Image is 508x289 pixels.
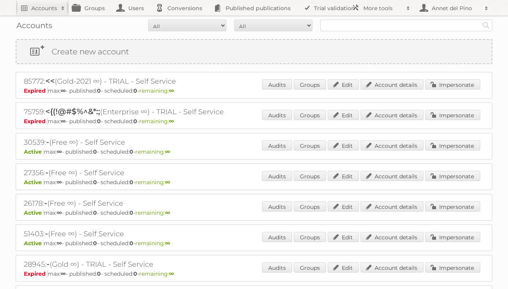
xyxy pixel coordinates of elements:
span: remaining: [139,118,174,125]
a: Impersonate [425,79,480,90]
p: max: - published: - scheduled: - [24,209,484,216]
span: - [45,229,48,238]
a: Edit [328,232,359,242]
a: Groups [294,171,326,181]
a: Audits [262,262,292,273]
a: Create new account [16,40,492,63]
a: Account details [361,110,424,120]
a: Edit [328,110,359,120]
a: Groups [294,110,326,120]
strong: ∞ [57,240,62,247]
strong: ∞ [57,148,62,155]
span: remaining: [135,179,170,186]
a: Audits [262,232,292,242]
p: max: - published: - scheduled: - [24,148,484,155]
a: Account details [361,140,424,151]
a: Impersonate [425,262,480,273]
strong: 0 [133,118,137,125]
span: Expired [24,270,48,277]
p: max: - published: - scheduled: - [24,118,484,125]
strong: ∞ [61,270,66,277]
strong: 0 [93,240,97,247]
strong: ∞ [57,179,62,186]
span: - [46,137,49,147]
a: Audits [262,140,292,151]
h2: 51403: (Free ∞) - Self Service [24,229,298,239]
span: <{(!@#$%^&*:; [45,107,100,116]
a: Account details [361,79,424,90]
h2: 75759: (Enterprise ∞) - TRIAL - Self Service [24,107,298,117]
strong: 0 [129,148,133,155]
span: - [45,168,48,177]
h2: 26178: (Free ∞) - Self Service [24,198,298,208]
strong: ∞ [61,118,66,125]
a: Account details [361,171,424,181]
strong: 0 [133,87,137,94]
strong: ∞ [57,209,62,216]
p: max: - published: - scheduled: - [24,240,484,247]
span: remaining: [139,270,174,277]
strong: ∞ [165,148,170,155]
strong: 0 [93,148,97,155]
a: Impersonate [425,140,480,151]
a: Account details [361,232,424,242]
strong: ∞ [61,87,66,94]
a: Groups [294,140,326,151]
a: Impersonate [425,110,480,120]
a: Impersonate [425,201,480,212]
a: Audits [262,110,292,120]
strong: 0 [129,209,133,216]
h2: 85772: (Gold-2021 ∞) - TRIAL - Self Service [24,76,298,86]
p: max: - published: - scheduled: - [24,179,484,186]
a: Impersonate [425,232,480,242]
strong: ∞ [169,118,174,125]
span: remaining: [135,209,170,216]
a: Groups [294,201,326,212]
strong: ∞ [165,209,170,216]
a: Audits [262,171,292,181]
strong: 0 [97,118,101,125]
span: - [47,259,50,269]
strong: 0 [129,179,133,186]
a: Account details [361,201,424,212]
h2: 27356: (Free ∞) - Self Service [24,168,298,178]
input: Search [480,20,492,31]
p: max: - published: - scheduled: - [24,270,484,277]
span: remaining: [139,87,174,94]
span: << [45,76,55,86]
a: Account details [361,262,424,273]
span: remaining: [135,148,170,155]
span: Active [24,240,44,247]
span: Expired [24,118,48,125]
a: Impersonate [425,171,480,181]
h2: 28945: (Gold ∞) - TRIAL - Self Service [24,259,298,269]
strong: 0 [129,240,133,247]
p: max: - published: - scheduled: - [24,87,484,94]
span: Active [24,148,44,155]
a: Edit [328,140,359,151]
a: Groups [294,232,326,242]
a: Groups [294,262,326,273]
h2: 30539: (Free ∞) - Self Service [24,137,298,147]
span: Expired [24,87,48,94]
h2: Annet del Pino [430,4,481,12]
strong: ∞ [165,179,170,186]
a: Audits [262,201,292,212]
strong: 0 [133,270,137,277]
span: Active [24,209,44,216]
strong: 0 [97,270,101,277]
a: Edit [328,262,359,273]
strong: 0 [97,87,101,94]
strong: ∞ [165,240,170,247]
strong: ∞ [169,87,174,94]
a: Edit [328,171,359,181]
strong: ∞ [169,270,174,277]
span: remaining: [135,240,170,247]
strong: 0 [93,209,97,216]
strong: 0 [93,179,97,186]
a: Edit [328,201,359,212]
span: - [44,198,47,208]
span: Active [24,179,44,186]
a: Groups [294,79,326,90]
h2: Accounts [31,4,57,12]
